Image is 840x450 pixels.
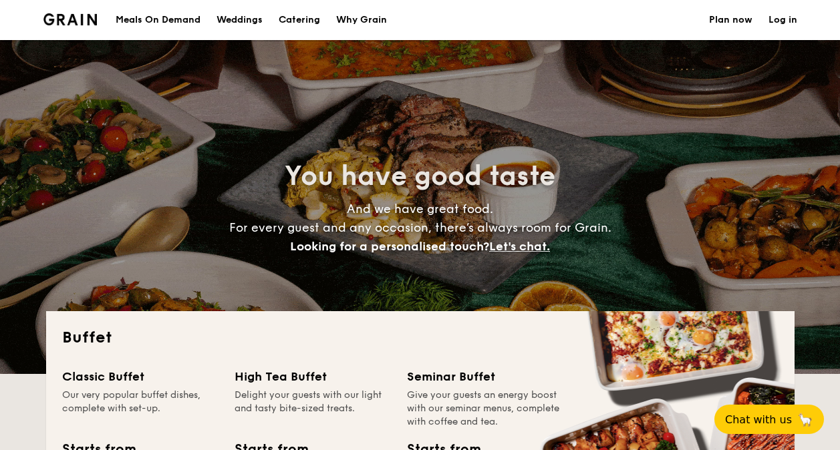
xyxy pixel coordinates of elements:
div: Classic Buffet [62,367,219,386]
button: Chat with us🦙 [714,405,824,434]
a: Logotype [43,13,98,25]
div: High Tea Buffet [235,367,391,386]
span: 🦙 [797,412,813,427]
span: Let's chat. [489,239,550,254]
div: Our very popular buffet dishes, complete with set-up. [62,389,219,429]
span: And we have great food. For every guest and any occasion, there’s always room for Grain. [229,202,611,254]
h2: Buffet [62,327,779,349]
span: Looking for a personalised touch? [290,239,489,254]
div: Give your guests an energy boost with our seminar menus, complete with coffee and tea. [407,389,563,429]
span: You have good taste [285,160,555,192]
div: Delight your guests with our light and tasty bite-sized treats. [235,389,391,429]
div: Seminar Buffet [407,367,563,386]
span: Chat with us [725,413,792,426]
img: Grain [43,13,98,25]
